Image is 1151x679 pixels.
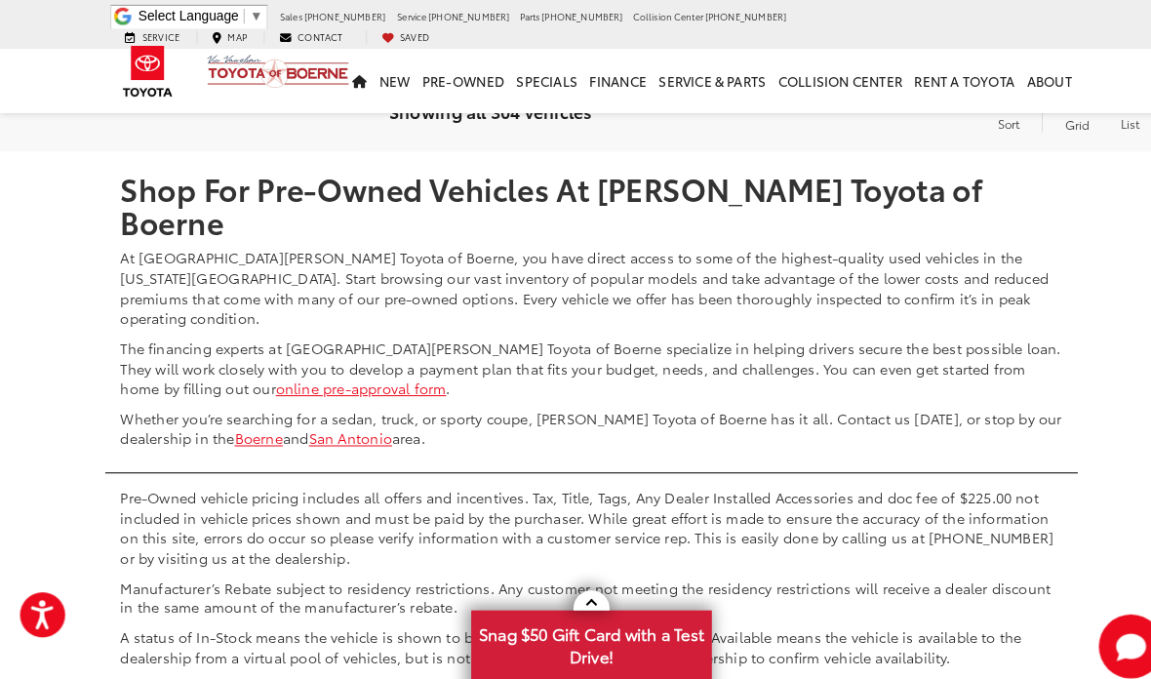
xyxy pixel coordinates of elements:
[1069,598,1131,660] button: Toggle Chat Window
[496,48,568,110] a: Specials
[971,111,992,128] span: Sort
[201,53,340,87] img: Vic Vaughan Toyota of Boerne
[237,9,238,23] span: ​
[527,10,606,22] span: [PHONE_NUMBER]
[1069,598,1131,660] svg: Start Chat
[460,596,691,656] span: Snag $50 Gift Card with a Test Drive!
[117,562,1034,601] p: Manufacturer’s Rebate subject to residency restrictions. Any customer not meeting the residency r...
[615,10,684,22] span: Collision Center
[243,9,256,23] span: ▼
[117,329,1034,387] p: The financing experts at [GEOGRAPHIC_DATA][PERSON_NAME] Toyota of Boerne specialize in helping dr...
[993,48,1049,110] a: About
[1036,112,1060,129] span: Grid
[686,10,765,22] span: [PHONE_NUMBER]
[139,29,175,42] span: Service
[296,10,375,22] span: [PHONE_NUMBER]
[107,38,180,101] img: Toyota
[221,29,240,42] span: Map
[568,48,635,110] a: Finance
[117,397,1034,436] p: Whether you’re searching for a sedan, truck, or sporty coupe, [PERSON_NAME] Toyota of Boerne has ...
[135,9,256,23] a: Select Language​
[117,659,1034,678] p: *TFS Cash Disclaimer: Standard APR rates apply. Not all buyers will qualify. Must finance through...
[135,9,232,23] span: Select Language
[257,30,348,43] a: Contact
[389,29,417,42] span: Saved
[1090,111,1109,128] span: List
[117,241,1034,319] p: At [GEOGRAPHIC_DATA][PERSON_NAME] Toyota of Boerne, you have direct access to some of the highest...
[751,48,884,110] a: Collision Center
[356,30,432,43] a: My Saved Vehicles
[386,10,415,22] span: Service
[635,48,751,110] a: Service & Parts: Opens in a new tab
[505,10,525,22] span: Parts
[417,10,496,22] span: [PHONE_NUMBER]
[272,10,294,22] span: Sales
[337,48,363,110] a: Home
[191,30,255,43] a: Map
[363,48,405,110] a: New
[117,167,1034,231] h2: Shop For Pre-Owned Vehicles At [PERSON_NAME] Toyota of Boerne
[405,48,496,110] a: Pre-Owned
[268,368,434,387] a: online pre-approval form
[228,417,275,436] a: Boerne
[107,30,189,43] a: Service
[117,474,1034,552] p: Pre-Owned vehicle pricing includes all offers and incentives. Tax, Title, Tags, Any Dealer Instal...
[884,48,993,110] a: Rent a Toyota
[290,29,334,42] span: Contact
[300,417,381,436] a: San Antonio
[117,610,1034,649] p: A status of In-Stock means the vehicle is shown to be on the dealership lot. A status of Availabl...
